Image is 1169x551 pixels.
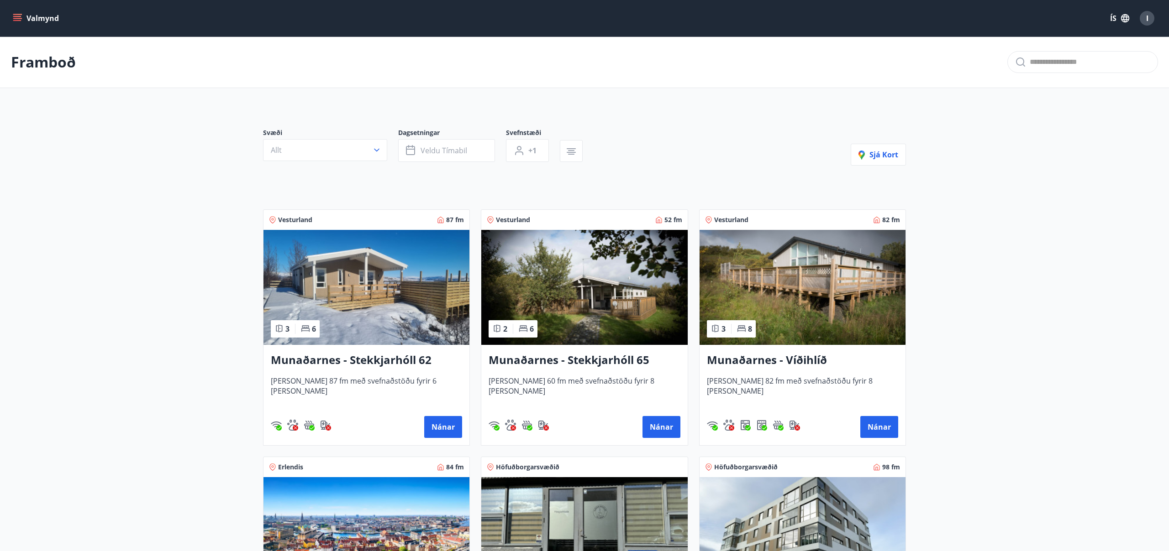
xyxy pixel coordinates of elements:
[756,420,767,431] img: hddCLTAnxqFUMr1fxmbGG8zWilo2syolR0f9UjPn.svg
[263,139,387,161] button: Allt
[320,420,331,431] img: nH7E6Gw2rvWFb8XaSdRp44dhkQaj4PJkOoRYItBQ.svg
[664,215,682,224] span: 52 fm
[312,324,316,334] span: 6
[882,215,900,224] span: 82 fm
[271,352,462,369] h3: Munaðarnes - Stekkjarhóll 62
[446,215,464,224] span: 87 fm
[882,463,900,472] span: 98 fm
[263,230,469,345] img: Paella dish
[304,420,315,431] img: h89QDIuHlAdpqTriuIvuEWkTH976fOgBEOOeu1mi.svg
[642,416,680,438] button: Nánar
[506,128,560,139] span: Svefnstæði
[481,230,687,345] img: Paella dish
[858,150,898,160] span: Sjá kort
[748,324,752,334] span: 8
[707,420,718,431] div: Þráðlaust net
[505,420,516,431] img: pxcaIm5dSOV3FS4whs1soiYWTwFQvksT25a9J10C.svg
[503,324,507,334] span: 2
[287,420,298,431] div: Gæludýr
[489,352,680,369] h3: Munaðarnes - Stekkjarhóll 65
[721,324,726,334] span: 3
[278,463,303,472] span: Erlendis
[496,463,559,472] span: Höfuðborgarsvæðið
[320,420,331,431] div: Hleðslustöð fyrir rafbíla
[521,420,532,431] img: h89QDIuHlAdpqTriuIvuEWkTH976fOgBEOOeu1mi.svg
[1105,10,1134,26] button: ÍS
[707,376,898,406] span: [PERSON_NAME] 82 fm með svefnaðstöðu fyrir 8 [PERSON_NAME]
[707,420,718,431] img: HJRyFFsYp6qjeUYhR4dAD8CaCEsnIFYZ05miwXoh.svg
[287,420,298,431] img: pxcaIm5dSOV3FS4whs1soiYWTwFQvksT25a9J10C.svg
[707,352,898,369] h3: Munaðarnes - Víðihlíð
[271,145,282,155] span: Allt
[740,420,751,431] img: Dl16BY4EX9PAW649lg1C3oBuIaAsR6QVDQBO2cTm.svg
[1136,7,1158,29] button: I
[530,324,534,334] span: 6
[773,420,784,431] div: Heitur pottur
[521,420,532,431] div: Heitur pottur
[756,420,767,431] div: Þurrkari
[398,128,506,139] span: Dagsetningar
[789,420,800,431] img: nH7E6Gw2rvWFb8XaSdRp44dhkQaj4PJkOoRYItBQ.svg
[446,463,464,472] span: 84 fm
[860,416,898,438] button: Nánar
[11,10,63,26] button: menu
[714,463,778,472] span: Höfuðborgarsvæðið
[773,420,784,431] img: h89QDIuHlAdpqTriuIvuEWkTH976fOgBEOOeu1mi.svg
[11,52,76,72] p: Framboð
[1146,13,1148,23] span: I
[528,146,537,156] span: +1
[700,230,906,345] img: Paella dish
[496,215,530,224] span: Vesturland
[789,420,800,431] div: Hleðslustöð fyrir rafbíla
[538,420,549,431] img: nH7E6Gw2rvWFb8XaSdRp44dhkQaj4PJkOoRYItBQ.svg
[271,376,462,406] span: [PERSON_NAME] 87 fm með svefnaðstöðu fyrir 6 [PERSON_NAME]
[271,420,282,431] div: Þráðlaust net
[723,420,734,431] img: pxcaIm5dSOV3FS4whs1soiYWTwFQvksT25a9J10C.svg
[421,146,467,156] span: Veldu tímabil
[304,420,315,431] div: Heitur pottur
[851,144,906,166] button: Sjá kort
[424,416,462,438] button: Nánar
[278,215,312,224] span: Vesturland
[285,324,290,334] span: 3
[271,420,282,431] img: HJRyFFsYp6qjeUYhR4dAD8CaCEsnIFYZ05miwXoh.svg
[398,139,495,162] button: Veldu tímabil
[740,420,751,431] div: Þvottavél
[723,420,734,431] div: Gæludýr
[714,215,748,224] span: Vesturland
[489,420,500,431] img: HJRyFFsYp6qjeUYhR4dAD8CaCEsnIFYZ05miwXoh.svg
[506,139,549,162] button: +1
[263,128,398,139] span: Svæði
[538,420,549,431] div: Hleðslustöð fyrir rafbíla
[489,376,680,406] span: [PERSON_NAME] 60 fm með svefnaðstöðu fyrir 8 [PERSON_NAME]
[489,420,500,431] div: Þráðlaust net
[505,420,516,431] div: Gæludýr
